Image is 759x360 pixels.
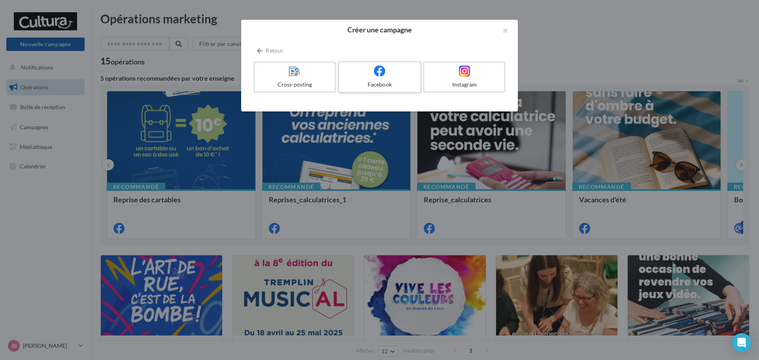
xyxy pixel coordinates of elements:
[258,81,332,89] div: Cross-posting
[342,81,417,89] div: Facebook
[254,46,287,55] button: Retour
[254,26,505,33] h2: Créer une campagne
[732,333,751,352] div: Open Intercom Messenger
[427,81,501,89] div: Instagram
